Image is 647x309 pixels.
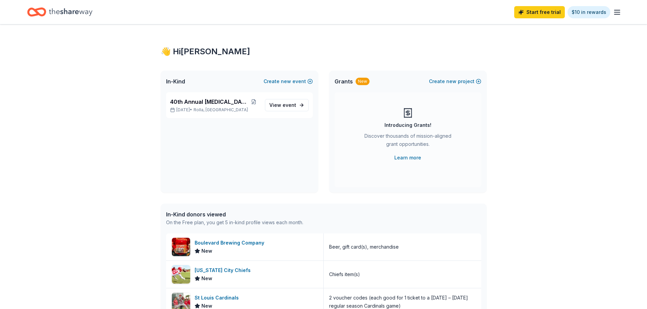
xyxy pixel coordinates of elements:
[384,121,431,129] div: Introducing Grants!
[166,210,303,218] div: In-Kind donors viewed
[172,265,190,284] img: Image for Kansas City Chiefs
[514,6,565,18] a: Start free trial
[429,77,481,85] button: Createnewproject
[362,132,454,151] div: Discover thousands of mission-aligned grant opportunities.
[170,98,248,106] span: 40th Annual [MEDICAL_DATA] Gala
[269,101,296,109] span: View
[568,6,610,18] a: $10 in rewards
[166,77,185,85] span: In-Kind
[329,270,360,278] div: Chiefs item(s)
[264,77,313,85] button: Createnewevent
[201,247,212,255] span: New
[172,238,190,256] img: Image for Boulevard Brewing Company
[281,77,291,85] span: new
[195,239,267,247] div: Boulevard Brewing Company
[265,99,309,111] a: View event
[356,78,370,85] div: New
[201,274,212,283] span: New
[329,243,399,251] div: Beer, gift card(s), merchandise
[394,154,421,162] a: Learn more
[161,46,487,57] div: 👋 Hi [PERSON_NAME]
[170,107,259,113] p: [DATE] •
[283,102,296,108] span: event
[27,4,92,20] a: Home
[335,77,353,85] span: Grants
[195,266,253,274] div: [US_STATE] City Chiefs
[166,218,303,227] div: On the Free plan, you get 5 in-kind profile views each month.
[194,107,248,113] span: Rolla, [GEOGRAPHIC_DATA]
[195,294,241,302] div: St Louis Cardinals
[446,77,456,85] span: new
